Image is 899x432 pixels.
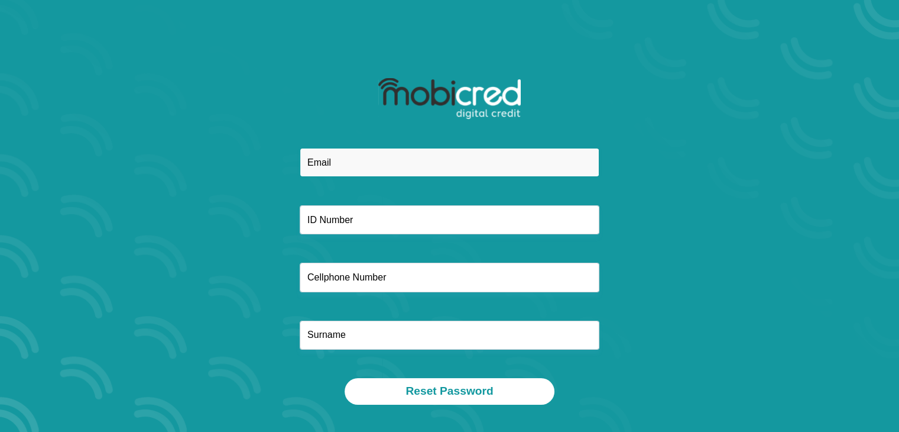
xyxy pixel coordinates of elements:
[345,378,554,405] button: Reset Password
[300,205,599,234] input: ID Number
[300,263,599,292] input: Cellphone Number
[300,148,599,177] input: Email
[300,321,599,350] input: Surname
[378,78,521,120] img: mobicred logo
